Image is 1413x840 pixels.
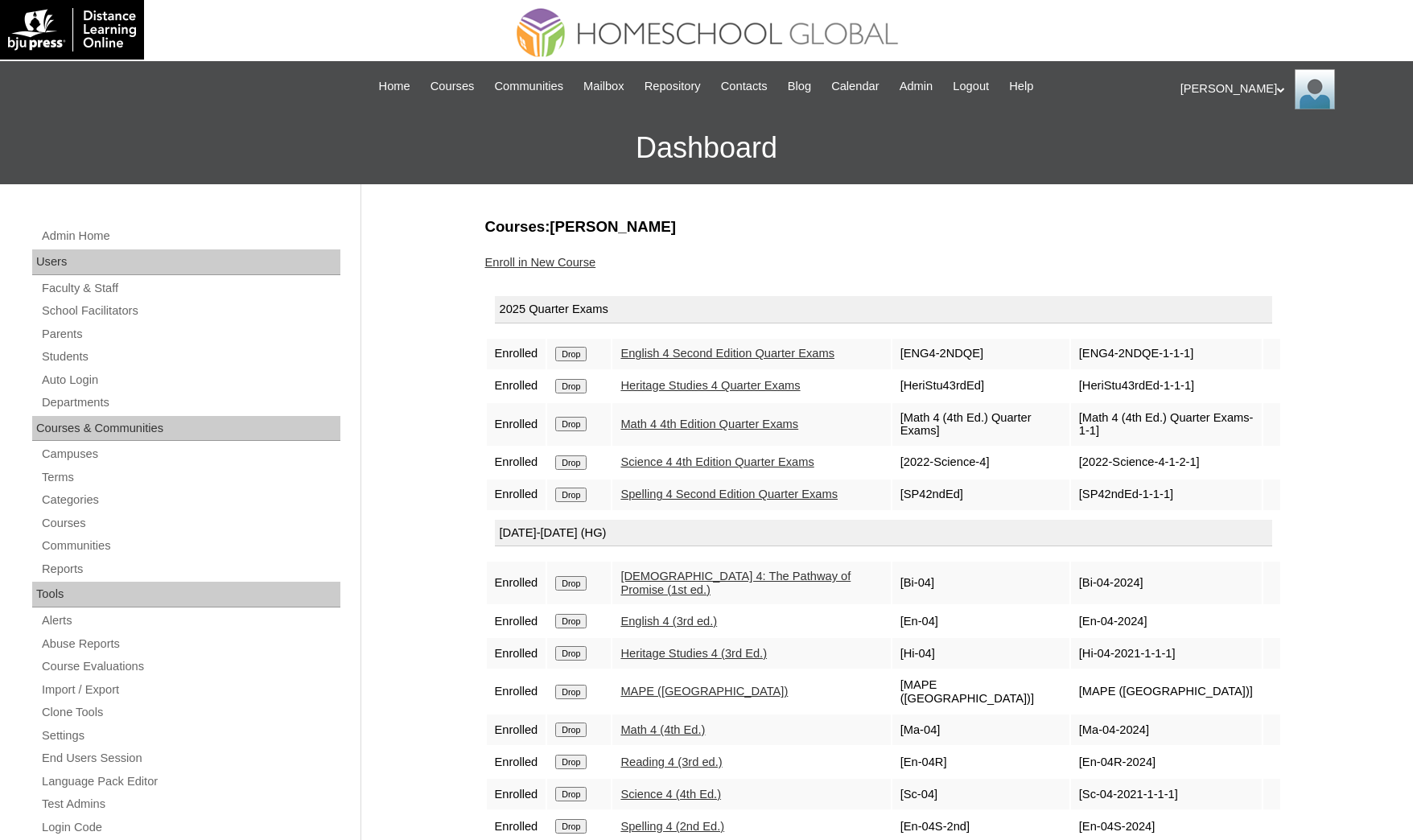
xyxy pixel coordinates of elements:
[1071,606,1263,636] td: [En-04-2024]
[485,216,1282,237] h3: Courses:[PERSON_NAME]
[40,794,340,814] a: Test Admins
[487,606,546,636] td: Enrolled
[953,77,989,96] span: Logout
[8,112,1405,184] h3: Dashboard
[8,8,136,51] img: logo-white.png
[40,467,340,488] a: Terms
[892,670,1069,713] td: [MAPE ([GEOGRAPHIC_DATA])]
[487,670,546,713] td: Enrolled
[583,77,624,96] span: Mailbox
[892,714,1069,745] td: [Ma-04]
[892,77,941,96] a: Admin
[620,418,798,430] a: Math 4 4th Edition Quarter Exams
[555,379,587,393] input: Drop
[485,256,596,269] a: Enroll in New Course
[892,339,1069,369] td: [ENG4-2NDQE]
[1295,69,1335,109] img: Ariane Ebuen
[430,77,475,96] span: Courses
[721,77,768,96] span: Contacts
[555,347,587,361] input: Drop
[486,77,571,96] a: Communities
[892,562,1069,604] td: [Bi-04]
[892,403,1069,446] td: [Math 4 (4th Ed.) Quarter Exams]
[892,779,1069,809] td: [Sc-04]
[487,638,546,669] td: Enrolled
[1001,77,1041,96] a: Help
[620,379,800,392] a: Heritage Studies 4 Quarter Exams
[780,77,819,96] a: Blog
[555,819,587,834] input: Drop
[555,488,587,502] input: Drop
[945,77,997,96] a: Logout
[823,77,887,96] a: Calendar
[40,490,340,510] a: Categories
[494,77,563,96] span: Communities
[40,702,340,723] a: Clone Tools
[40,611,340,631] a: Alerts
[1071,747,1263,777] td: [En-04R-2024]
[487,714,546,745] td: Enrolled
[555,787,587,801] input: Drop
[40,370,340,390] a: Auto Login
[487,447,546,478] td: Enrolled
[892,606,1069,636] td: [En-04]
[40,634,340,654] a: Abuse Reports
[1071,339,1263,369] td: [ENG4-2NDQE-1-1-1]
[620,756,722,768] a: Reading 4 (3rd ed.)
[892,638,1069,669] td: [Hi-04]
[620,570,851,596] a: [DEMOGRAPHIC_DATA] 4: The Pathway of Promise (1st ed.)
[555,614,587,628] input: Drop
[555,723,587,737] input: Drop
[487,480,546,510] td: Enrolled
[555,417,587,431] input: Drop
[32,249,340,275] div: Users
[371,77,418,96] a: Home
[40,726,340,746] a: Settings
[40,226,340,246] a: Admin Home
[40,278,340,299] a: Faculty & Staff
[892,447,1069,478] td: [2022-Science-4]
[555,576,587,591] input: Drop
[40,444,340,464] a: Campuses
[831,77,879,96] span: Calendar
[487,403,546,446] td: Enrolled
[620,647,767,660] a: Heritage Studies 4 (3rd Ed.)
[487,339,546,369] td: Enrolled
[620,615,717,628] a: English 4 (3rd ed.)
[379,77,410,96] span: Home
[636,77,709,96] a: Repository
[40,324,340,344] a: Parents
[487,747,546,777] td: Enrolled
[620,455,814,468] a: Science 4 4th Edition Quarter Exams
[555,646,587,661] input: Drop
[788,77,811,96] span: Blog
[495,520,1272,547] div: [DATE]-[DATE] (HG)
[32,416,340,442] div: Courses & Communities
[495,296,1272,323] div: 2025 Quarter Exams
[1071,779,1263,809] td: [Sc-04-2021-1-1-1]
[645,77,701,96] span: Repository
[1180,69,1397,109] div: [PERSON_NAME]
[892,371,1069,401] td: [HeriStu43rdEd]
[575,77,632,96] a: Mailbox
[32,582,340,607] div: Tools
[40,347,340,367] a: Students
[40,748,340,768] a: End Users Session
[900,77,933,96] span: Admin
[620,723,705,736] a: Math 4 (4th Ed.)
[40,680,340,700] a: Import / Export
[40,513,340,533] a: Courses
[487,779,546,809] td: Enrolled
[1071,670,1263,713] td: [MAPE ([GEOGRAPHIC_DATA])]
[1071,714,1263,745] td: [Ma-04-2024]
[555,455,587,470] input: Drop
[555,755,587,769] input: Drop
[487,562,546,604] td: Enrolled
[40,657,340,677] a: Course Evaluations
[620,788,721,801] a: Science 4 (4th Ed.)
[1071,638,1263,669] td: [Hi-04-2021-1-1-1]
[555,685,587,699] input: Drop
[487,371,546,401] td: Enrolled
[892,747,1069,777] td: [En-04R]
[620,820,724,833] a: Spelling 4 (2nd Ed.)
